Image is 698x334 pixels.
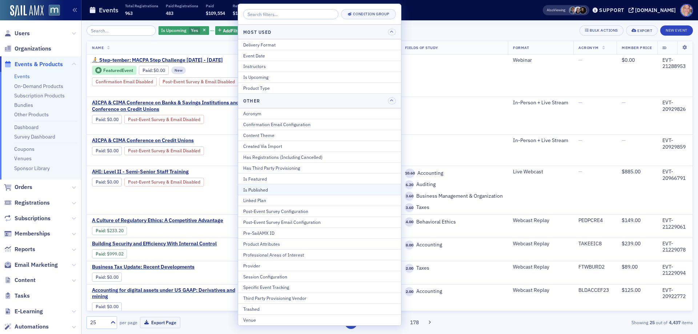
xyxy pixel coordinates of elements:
span: $0.00 [107,148,119,153]
div: Is Published [243,186,396,193]
span: : [96,117,107,122]
span: Content [15,276,36,284]
a: Reports [4,245,35,253]
div: EVT-21229061 [662,217,687,230]
span: — [622,99,626,106]
a: Organizations [4,45,51,53]
button: Specific Event Tracking [238,282,401,293]
div: Post-Event Survey [124,178,204,186]
span: Accounting [414,242,442,248]
div: Professional Areas of Interest [243,251,396,258]
div: 25 [90,319,106,326]
span: Add Filter [223,27,242,34]
button: Third Party Provisioning Vendor [238,293,401,303]
div: Venue [243,317,396,323]
button: Confirmation Email Configuration [238,119,401,130]
div: Webcast Replay [513,241,568,247]
span: $0.00 [153,68,165,73]
span: $885.00 [622,168,641,175]
span: $0.00 [107,304,119,309]
span: Orders [15,183,32,191]
div: Export [637,29,652,33]
div: Post-Event Survey [159,77,239,86]
div: Is Upcoming [243,74,396,80]
span: Email Marketing [15,261,58,269]
span: $999.02 [107,251,124,257]
button: Professional Areas of Interest [238,249,401,260]
a: AICPA & CIMA Conference on Credit Unions [92,137,246,144]
div: Instructors [243,63,396,69]
a: 🏃‍➡️ Step-tember: MACPA Step Challenge [DATE] - [DATE] [92,57,246,64]
span: Yes [191,27,198,33]
span: Events & Products [15,60,63,68]
a: A Culture of Regulatory Ethics: A Competitive Advantage [92,217,223,224]
span: $233.20 [107,228,124,233]
a: Tasks [4,292,30,300]
a: Subscription Products [14,92,65,99]
a: Users [4,29,30,37]
span: : [143,68,154,73]
button: Has Registrations (Including Cancelled) [238,152,401,162]
span: 8.00 [405,241,414,250]
div: In-Person + Live Stream [513,137,568,144]
div: Confirmation Email Configuration [243,121,396,128]
button: Session Configuration [238,271,401,282]
p: Net [257,3,277,8]
a: Paid [96,117,105,122]
strong: 25 [648,319,656,326]
div: Webcast Replay [513,217,568,224]
span: — [578,137,582,144]
span: Memberships [15,230,50,238]
a: Registrations [4,199,50,207]
a: Paid [96,228,105,233]
a: Accounting for digital assets under US GAAP: Derivatives and mining [92,287,246,300]
span: — [622,137,626,144]
div: Paid: 0 - $0 [92,115,122,124]
button: Post-Event Survey Configuration [238,206,401,217]
div: Post-Event Survey [124,146,204,155]
span: : [96,274,107,280]
button: AddFilter [215,26,245,35]
div: Also [547,8,554,12]
div: Linked Plan [243,197,396,204]
a: Paid [96,179,105,185]
span: 3.60 [405,192,414,201]
button: Provider [238,260,401,271]
button: Post-Event Survey Email Configuration [238,217,401,228]
span: 963 [125,10,133,16]
button: Event Date [238,50,401,61]
span: Accounting [415,170,443,177]
span: $1,979 [233,10,247,16]
div: Support [599,7,624,13]
button: Export [626,25,658,36]
div: EVT-20929859 [662,137,687,150]
button: Is Featured [238,173,401,184]
div: Pre-SailAMX ID [243,230,396,236]
button: Trashed [238,303,401,314]
button: Acronym [238,108,401,119]
div: Provider [243,262,396,269]
a: Paid [96,274,105,280]
span: Business Management & Organization [414,193,503,200]
p: Paid Registrations [166,3,198,8]
span: — [578,168,582,175]
span: Is Upcoming [161,27,186,33]
span: 🏃‍➡️ Step-tember: MACPA Step Challenge Sept. 15 - Oct. 15, 2025 [92,57,223,64]
div: EVT-21288953 [662,57,687,70]
div: Post-Event Survey Configuration [243,208,396,214]
div: Webcast Replay [513,287,568,294]
a: Orders [4,183,32,191]
div: EVT-20966791 [662,169,687,181]
span: Profile [680,4,693,17]
div: PEDPCRE4 [578,217,611,224]
span: Name [92,45,104,50]
div: BLDACCEF23 [578,287,611,294]
div: Yes [159,26,209,35]
span: 10.60 [405,169,415,178]
div: Paid: 0 - $0 [92,178,122,186]
div: Paid: 0 - $0 [92,273,122,281]
div: Paid: 1 - $0 [139,66,169,75]
span: $0.00 [107,179,119,185]
span: : [96,148,107,153]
